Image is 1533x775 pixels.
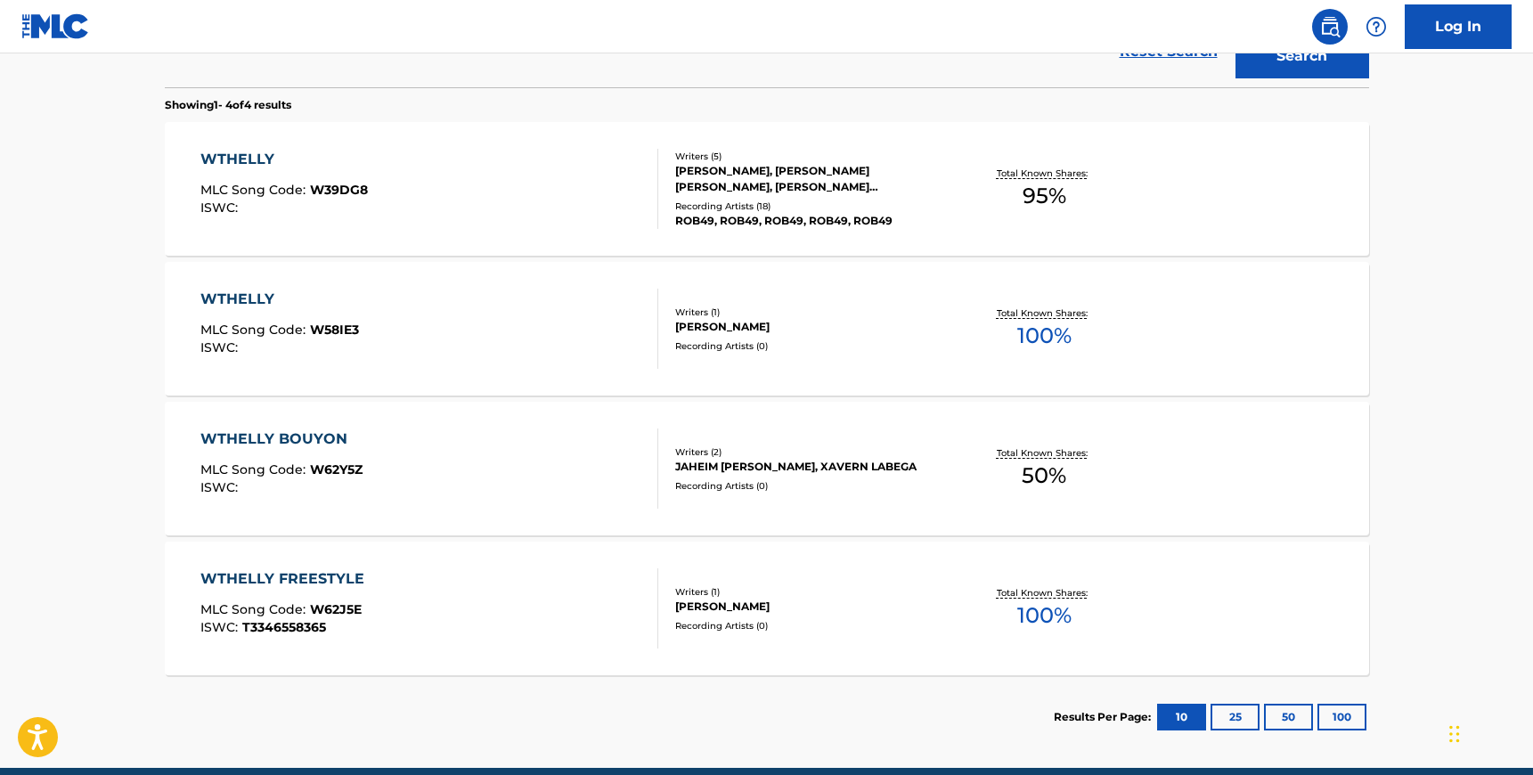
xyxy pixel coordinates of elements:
div: Recording Artists ( 0 ) [675,339,944,353]
span: MLC Song Code : [200,601,310,617]
div: WTHELLY [200,289,359,310]
iframe: Chat Widget [1444,689,1533,775]
p: Total Known Shares: [997,446,1092,460]
span: 95 % [1023,180,1066,212]
p: Total Known Shares: [997,586,1092,600]
button: Search [1235,34,1369,78]
a: WTHELLYMLC Song Code:W39DG8ISWC:Writers (5)[PERSON_NAME], [PERSON_NAME] [PERSON_NAME], [PERSON_NA... [165,122,1369,256]
div: Writers ( 1 ) [675,306,944,319]
div: ROB49, ROB49, ROB49, ROB49, ROB49 [675,213,944,229]
p: Total Known Shares: [997,306,1092,320]
div: JAHEIM [PERSON_NAME], XAVERN LABEGA [675,459,944,475]
img: search [1319,16,1341,37]
div: [PERSON_NAME] [675,319,944,335]
span: W62Y5Z [310,461,363,477]
span: MLC Song Code : [200,322,310,338]
div: [PERSON_NAME], [PERSON_NAME] [PERSON_NAME], [PERSON_NAME] [PERSON_NAME] [PERSON_NAME] [675,163,944,195]
span: ISWC : [200,619,242,635]
div: Writers ( 2 ) [675,445,944,459]
div: WTHELLY [200,149,368,170]
span: ISWC : [200,200,242,216]
span: MLC Song Code : [200,182,310,198]
span: 100 % [1017,320,1072,352]
div: Recording Artists ( 18 ) [675,200,944,213]
a: WTHELLY BOUYONMLC Song Code:W62Y5ZISWC:Writers (2)JAHEIM [PERSON_NAME], XAVERN LABEGARecording Ar... [165,402,1369,535]
p: Results Per Page: [1054,709,1155,725]
button: 25 [1211,704,1260,730]
a: Public Search [1312,9,1348,45]
button: 50 [1264,704,1313,730]
div: WTHELLY BOUYON [200,428,363,450]
a: Log In [1405,4,1512,49]
p: Total Known Shares: [997,167,1092,180]
div: Recording Artists ( 0 ) [675,479,944,493]
div: [PERSON_NAME] [675,599,944,615]
div: Writers ( 1 ) [675,585,944,599]
a: WTHELLY FREESTYLEMLC Song Code:W62J5EISWC:T3346558365Writers (1)[PERSON_NAME]Recording Artists (0... [165,542,1369,675]
span: ISWC : [200,339,242,355]
a: WTHELLYMLC Song Code:W58IE3ISWC:Writers (1)[PERSON_NAME]Recording Artists (0)Total Known Shares:100% [165,262,1369,396]
div: Drag [1449,707,1460,761]
button: 10 [1157,704,1206,730]
div: WTHELLY FREESTYLE [200,568,373,590]
span: T3346558365 [242,619,326,635]
button: 100 [1317,704,1366,730]
p: Showing 1 - 4 of 4 results [165,97,291,113]
div: Recording Artists ( 0 ) [675,619,944,632]
span: W39DG8 [310,182,368,198]
span: ISWC : [200,479,242,495]
span: 50 % [1022,460,1066,492]
span: 100 % [1017,600,1072,632]
div: Writers ( 5 ) [675,150,944,163]
div: Help [1358,9,1394,45]
img: help [1366,16,1387,37]
img: MLC Logo [21,13,90,39]
span: W62J5E [310,601,362,617]
span: W58IE3 [310,322,359,338]
span: MLC Song Code : [200,461,310,477]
